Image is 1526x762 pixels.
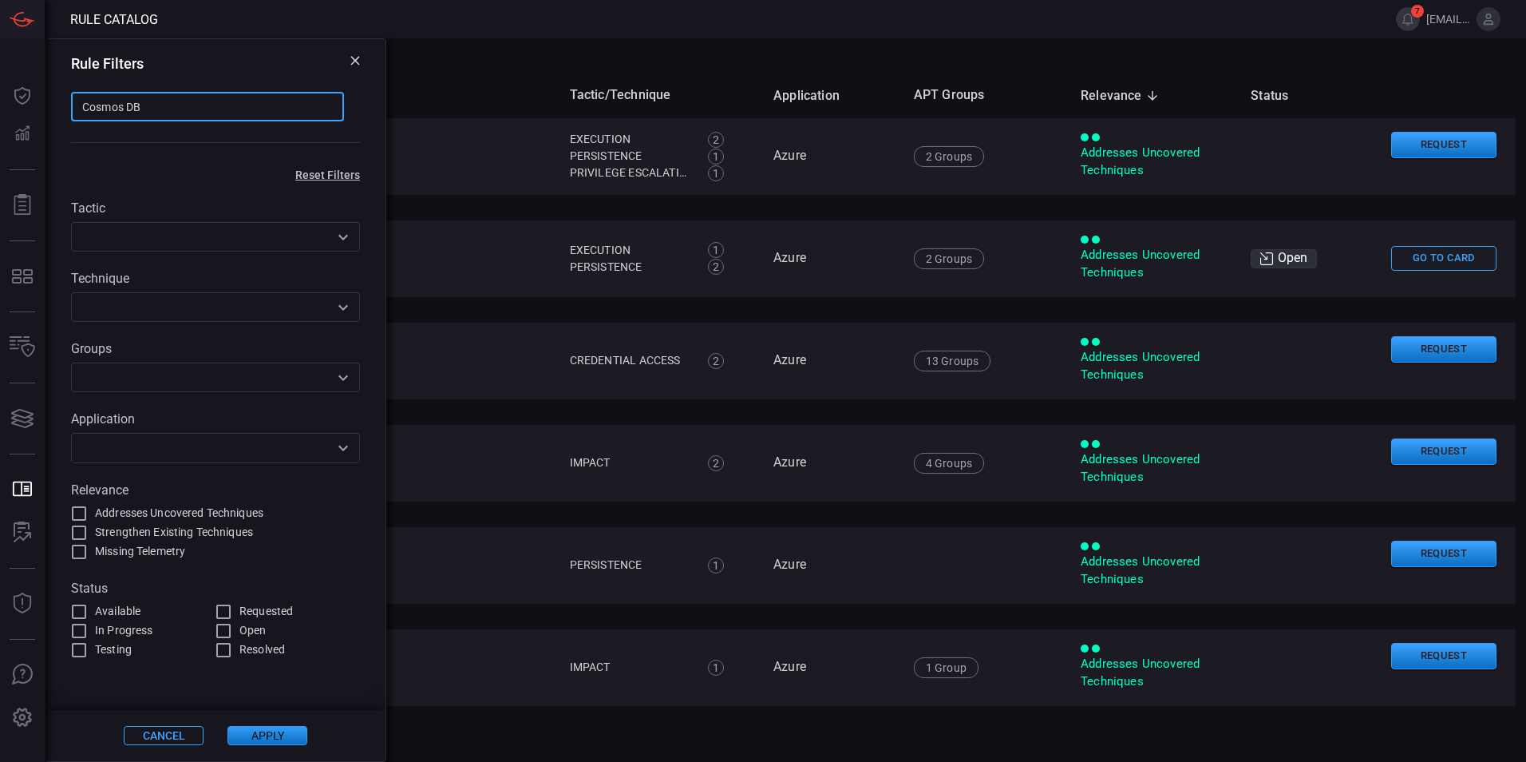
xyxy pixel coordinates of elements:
button: Apply [227,726,307,745]
td: Azure [761,425,901,502]
span: Testing [95,641,132,658]
span: Requested [239,603,293,620]
span: In Progress [95,622,152,639]
div: Privilege Escalation [570,165,690,181]
button: Inventory [3,328,42,367]
div: Execution [570,131,690,148]
div: Addresses Uncovered Techniques [1081,554,1225,588]
div: 1 [708,165,724,181]
span: Resolved [239,641,285,658]
button: MITRE - Detection Posture [3,257,42,296]
button: Request [1391,439,1496,465]
td: Azure [761,629,901,706]
label: Status [71,581,360,596]
button: Request [1391,643,1496,669]
div: 2 Groups [914,248,984,269]
div: 1 [708,242,724,258]
button: Reset Filters [270,169,385,181]
div: 1 [708,149,724,165]
div: 2 Groups [914,146,984,167]
button: Open [332,226,354,248]
label: Tactic [71,200,360,216]
div: 2 [708,132,724,148]
button: Preferences [3,699,42,737]
div: 4 Groups [914,453,984,474]
button: ALERT ANALYSIS [3,514,42,552]
button: Ask Us A Question [3,656,42,694]
button: Open [332,296,354,319]
label: Relevance [71,482,360,498]
div: Impact [570,659,690,676]
div: Addresses Uncovered Techniques [1081,247,1225,281]
div: Open [1251,249,1317,268]
button: Rule Catalog [3,470,42,509]
span: Relevance [1081,86,1163,105]
div: Credential Access [570,352,690,369]
button: Cards [3,399,42,438]
button: Go To Card [1391,246,1496,271]
div: Addresses Uncovered Techniques [1081,451,1225,486]
th: Tactic/Technique [557,73,761,118]
span: Rule Catalog [70,12,158,27]
span: Available [95,603,140,620]
div: Impact [570,454,690,471]
div: 1 Group [914,657,978,678]
span: Open [239,622,267,639]
td: Azure [761,527,901,604]
button: Threat Intelligence [3,585,42,623]
span: 7 [1411,5,1424,18]
span: Addresses Uncovered Techniques [95,505,263,522]
td: Azure [761,118,901,195]
div: Addresses Uncovered Techniques [1081,145,1225,179]
input: Search for keyword [71,92,344,121]
div: Persistence [570,259,690,276]
button: Request [1391,541,1496,567]
button: 7 [1396,7,1420,31]
h3: Rule Filters [71,55,144,72]
span: Missing Telemetry [95,543,185,560]
div: 1 [708,558,724,573]
label: Application [71,411,360,427]
div: 1 [708,660,724,676]
button: Request [1391,336,1496,363]
span: [EMAIL_ADDRESS][DOMAIN_NAME] [1426,13,1470,26]
button: Cancel [124,726,204,745]
button: Open [332,367,354,389]
span: Strengthen Existing Techniques [95,524,253,541]
div: Persistence [570,557,690,573]
div: 2 [708,455,724,471]
span: Status [1251,86,1309,105]
div: 13 Groups [914,351,991,371]
div: Addresses Uncovered Techniques [1081,656,1225,690]
label: Technique [71,271,360,286]
div: Persistence [570,148,690,165]
button: Detections [3,115,42,153]
td: Azure [761,323,901,399]
button: Reports [3,186,42,224]
th: APT Groups [901,73,1068,118]
span: Application [773,86,860,105]
div: Addresses Uncovered Techniques [1081,349,1225,383]
button: Request [1391,132,1496,158]
button: Dashboard [3,77,42,115]
div: Execution [570,242,690,259]
td: Azure [761,220,901,297]
button: Open [332,437,354,459]
div: 2 [708,259,724,275]
label: Groups [71,341,360,356]
div: 2 [708,353,724,369]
